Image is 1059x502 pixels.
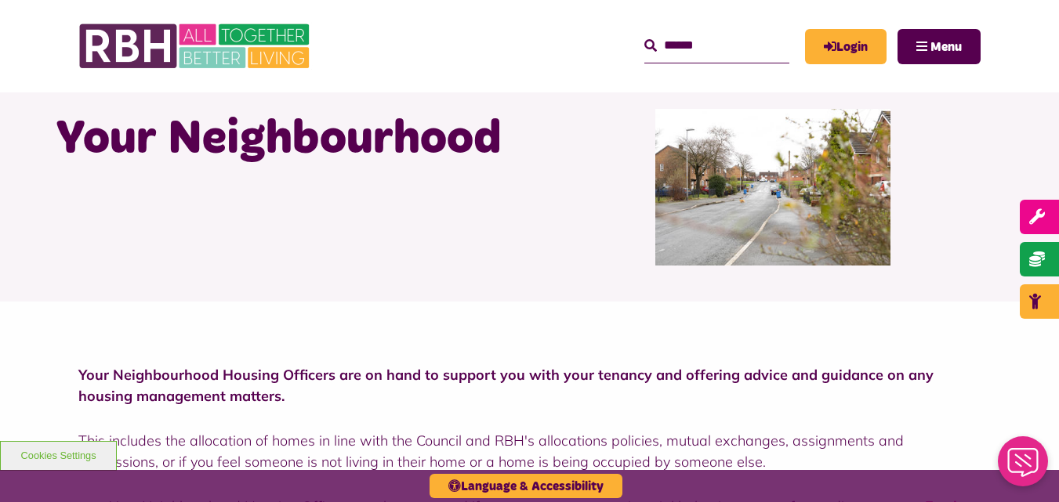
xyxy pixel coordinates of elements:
iframe: Netcall Web Assistant for live chat [988,432,1059,502]
button: Navigation [898,29,981,64]
button: Language & Accessibility [430,474,622,498]
input: Search [644,29,789,63]
img: RBH [78,16,314,77]
h1: Your Neighbourhood [56,109,518,170]
span: Menu [930,41,962,53]
img: SAZMEDIA RBH 22FEB24 79 [655,109,890,265]
p: This includes the allocation of homes in line with the Council and RBH's allocations policies, mu... [78,430,981,472]
strong: Your Neighbourhood Housing Officers are on hand to support you with your tenancy and offering adv... [78,366,934,405]
a: MyRBH [805,29,887,64]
